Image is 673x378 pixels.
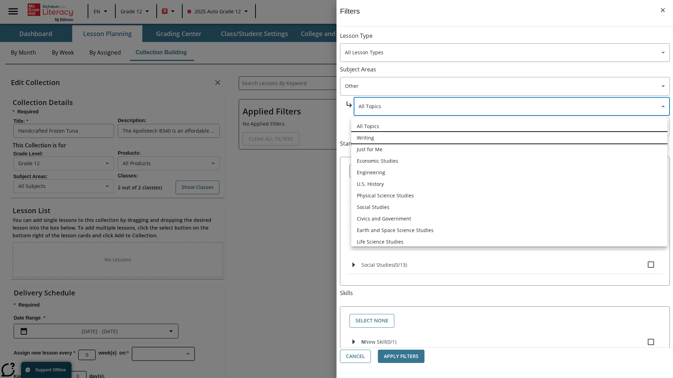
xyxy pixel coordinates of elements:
li: Physical Science Studies [351,190,667,201]
li: Social Studies [351,201,667,213]
li: Earth and Space Science Studies [351,224,667,236]
li: Civics and Government [351,213,667,224]
li: Economic Studies [351,155,667,167]
li: Life Science Studies [351,236,667,247]
li: All Topics [351,120,667,132]
li: U.S. History [351,178,667,190]
li: Engineering [351,167,667,178]
li: Just for Me [351,143,667,155]
li: Writing [351,132,667,143]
